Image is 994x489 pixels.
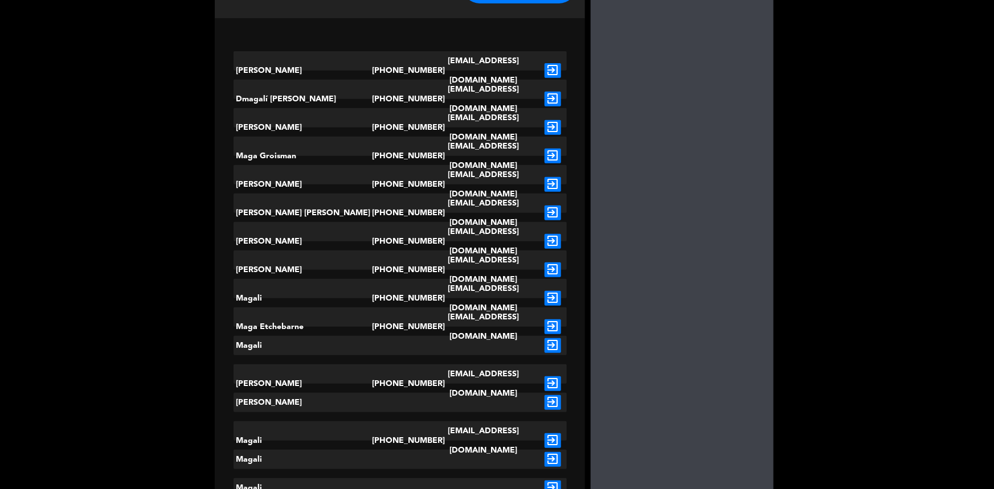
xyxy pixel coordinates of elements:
div: Dmagalí [PERSON_NAME] [234,80,373,118]
i: exit_to_app [545,92,561,106]
i: exit_to_app [545,376,561,391]
i: exit_to_app [545,395,561,410]
div: [PHONE_NUMBER] [372,222,428,261]
div: Maga Etchebarne [234,307,373,346]
div: [EMAIL_ADDRESS][DOMAIN_NAME] [428,421,539,460]
i: exit_to_app [545,338,561,353]
div: [PERSON_NAME] [234,165,373,204]
div: [PERSON_NAME] [234,51,373,90]
div: [EMAIL_ADDRESS][DOMAIN_NAME] [428,108,539,147]
div: [PERSON_NAME] [PERSON_NAME] [234,194,373,232]
div: [PHONE_NUMBER] [372,80,428,118]
div: [PHONE_NUMBER] [372,51,428,90]
div: Magali [234,336,373,355]
div: [EMAIL_ADDRESS][DOMAIN_NAME] [428,194,539,232]
div: [PERSON_NAME] [234,393,373,412]
div: [EMAIL_ADDRESS][DOMAIN_NAME] [428,80,539,118]
i: exit_to_app [545,291,561,306]
div: [PHONE_NUMBER] [372,307,428,346]
div: Magali [234,279,373,318]
i: exit_to_app [545,234,561,249]
div: [PHONE_NUMBER] [372,364,428,403]
i: exit_to_app [545,433,561,448]
div: [PERSON_NAME] [234,222,373,261]
i: exit_to_app [545,452,561,467]
div: [EMAIL_ADDRESS][DOMAIN_NAME] [428,364,539,403]
div: [EMAIL_ADDRESS][DOMAIN_NAME] [428,137,539,175]
i: exit_to_app [545,120,561,135]
div: [EMAIL_ADDRESS][DOMAIN_NAME] [428,165,539,204]
div: [PHONE_NUMBER] [372,194,428,232]
div: [PERSON_NAME] [234,250,373,289]
div: [PHONE_NUMBER] [372,165,428,204]
div: [PHONE_NUMBER] [372,108,428,147]
div: [EMAIL_ADDRESS][DOMAIN_NAME] [428,250,539,289]
i: exit_to_app [545,63,561,78]
div: [PERSON_NAME] [234,364,373,403]
div: [PHONE_NUMBER] [372,137,428,175]
div: [PHONE_NUMBER] [372,421,428,460]
i: exit_to_app [545,206,561,220]
i: exit_to_app [545,319,561,334]
i: exit_to_app [545,262,561,277]
div: Magali [234,421,373,460]
div: [PHONE_NUMBER] [372,279,428,318]
div: Maga Groisman [234,137,373,175]
div: Magali [234,450,373,469]
div: [PERSON_NAME] [234,108,373,147]
div: [EMAIL_ADDRESS][DOMAIN_NAME] [428,279,539,318]
div: [PHONE_NUMBER] [372,250,428,289]
div: [EMAIL_ADDRESS][DOMAIN_NAME] [428,222,539,261]
i: exit_to_app [545,149,561,163]
div: [EMAIL_ADDRESS][DOMAIN_NAME] [428,51,539,90]
i: exit_to_app [545,177,561,192]
div: [EMAIL_ADDRESS][DOMAIN_NAME] [428,307,539,346]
